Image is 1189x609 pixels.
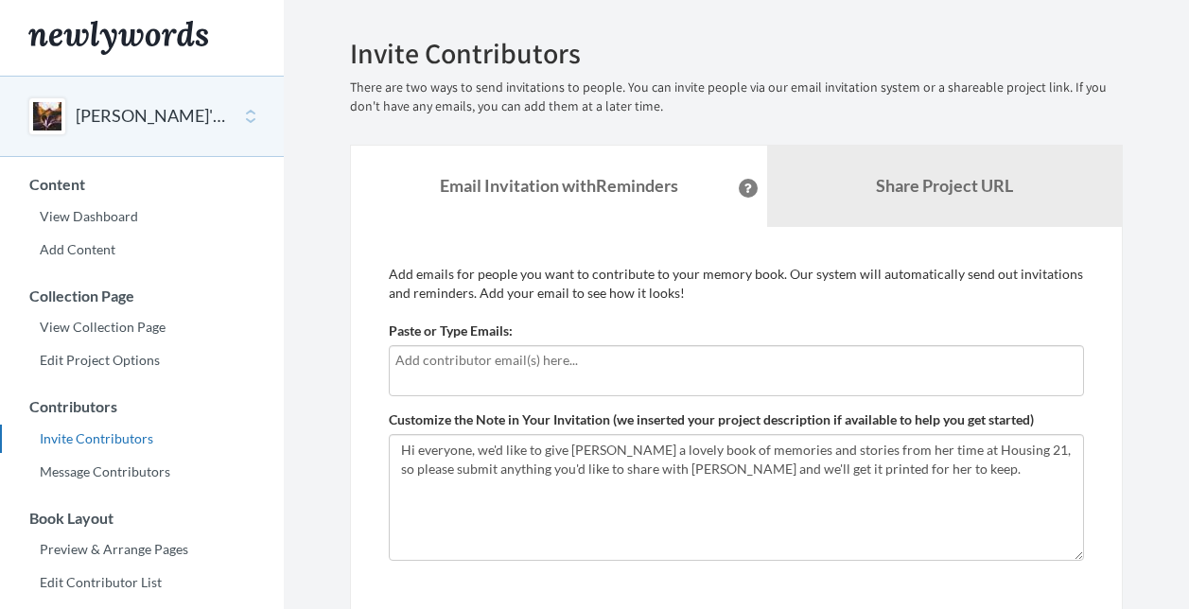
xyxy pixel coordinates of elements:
[389,434,1084,561] textarea: Hi everyone, we'd like to give [PERSON_NAME] a lovely book of memories and stories from her time ...
[1,510,284,527] h3: Book Layout
[395,350,1077,371] input: Add contributor email(s) here...
[350,38,1123,69] h2: Invite Contributors
[876,175,1013,196] b: Share Project URL
[28,21,208,55] img: Newlywords logo
[1,398,284,415] h3: Contributors
[76,104,229,129] button: [PERSON_NAME]'s Housing 21 Memories
[1,287,284,304] h3: Collection Page
[350,78,1123,116] p: There are two ways to send invitations to people. You can invite people via our email invitation ...
[389,410,1034,429] label: Customize the Note in Your Invitation (we inserted your project description if available to help ...
[389,322,513,340] label: Paste or Type Emails:
[440,175,678,196] strong: Email Invitation with Reminders
[1,176,284,193] h3: Content
[389,265,1084,303] p: Add emails for people you want to contribute to your memory book. Our system will automatically s...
